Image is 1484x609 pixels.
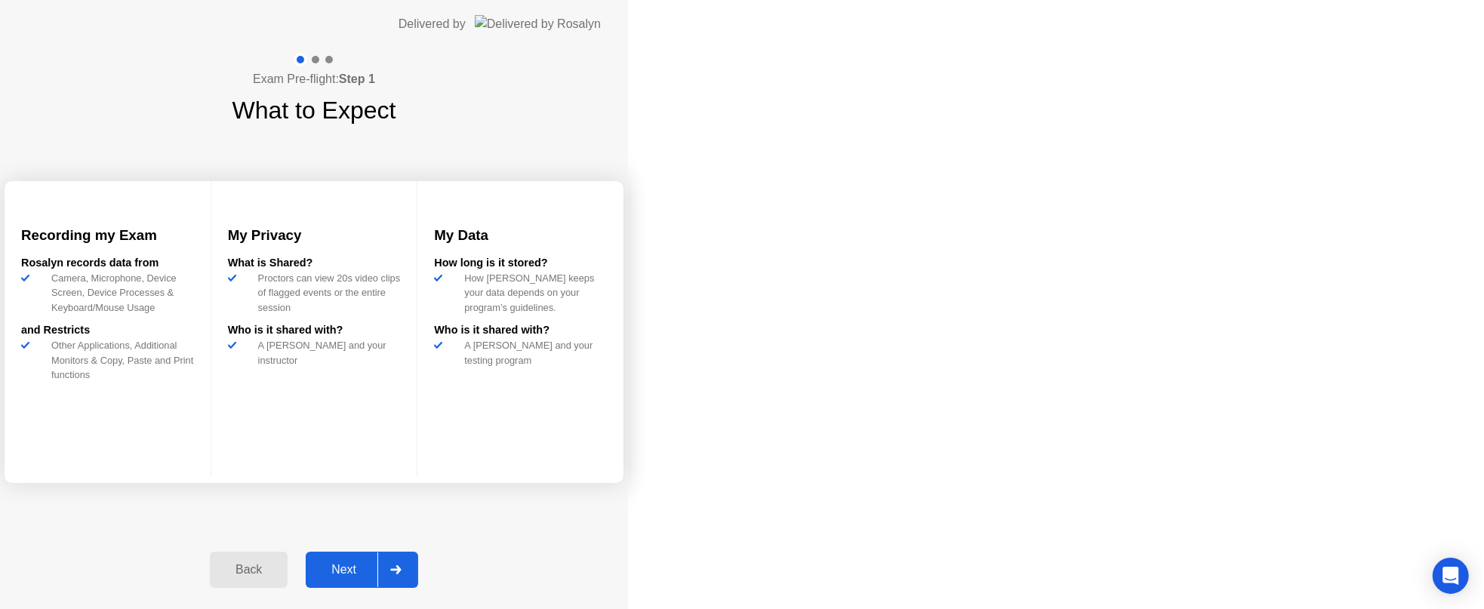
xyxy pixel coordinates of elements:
h3: My Data [434,225,607,246]
div: Open Intercom Messenger [1433,558,1469,594]
div: Who is it shared with? [434,322,607,339]
div: Camera, Microphone, Device Screen, Device Processes & Keyboard/Mouse Usage [45,271,194,315]
div: and Restricts [21,322,194,339]
b: Step 1 [339,72,375,85]
h4: Exam Pre-flight: [253,70,375,88]
button: Next [306,552,418,588]
div: A [PERSON_NAME] and your testing program [458,338,607,367]
div: How long is it stored? [434,255,607,272]
div: A [PERSON_NAME] and your instructor [252,338,401,367]
h3: My Privacy [228,225,401,246]
button: Back [210,552,288,588]
div: How [PERSON_NAME] keeps your data depends on your program’s guidelines. [458,271,607,315]
div: Next [310,563,377,577]
h3: Recording my Exam [21,225,194,246]
div: Proctors can view 20s video clips of flagged events or the entire session [252,271,401,315]
div: Other Applications, Additional Monitors & Copy, Paste and Print functions [45,338,194,382]
h1: What to Expect [232,92,396,128]
img: Delivered by Rosalyn [475,15,601,32]
div: What is Shared? [228,255,401,272]
div: Back [214,563,283,577]
div: Delivered by [399,15,466,33]
div: Rosalyn records data from [21,255,194,272]
div: Who is it shared with? [228,322,401,339]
